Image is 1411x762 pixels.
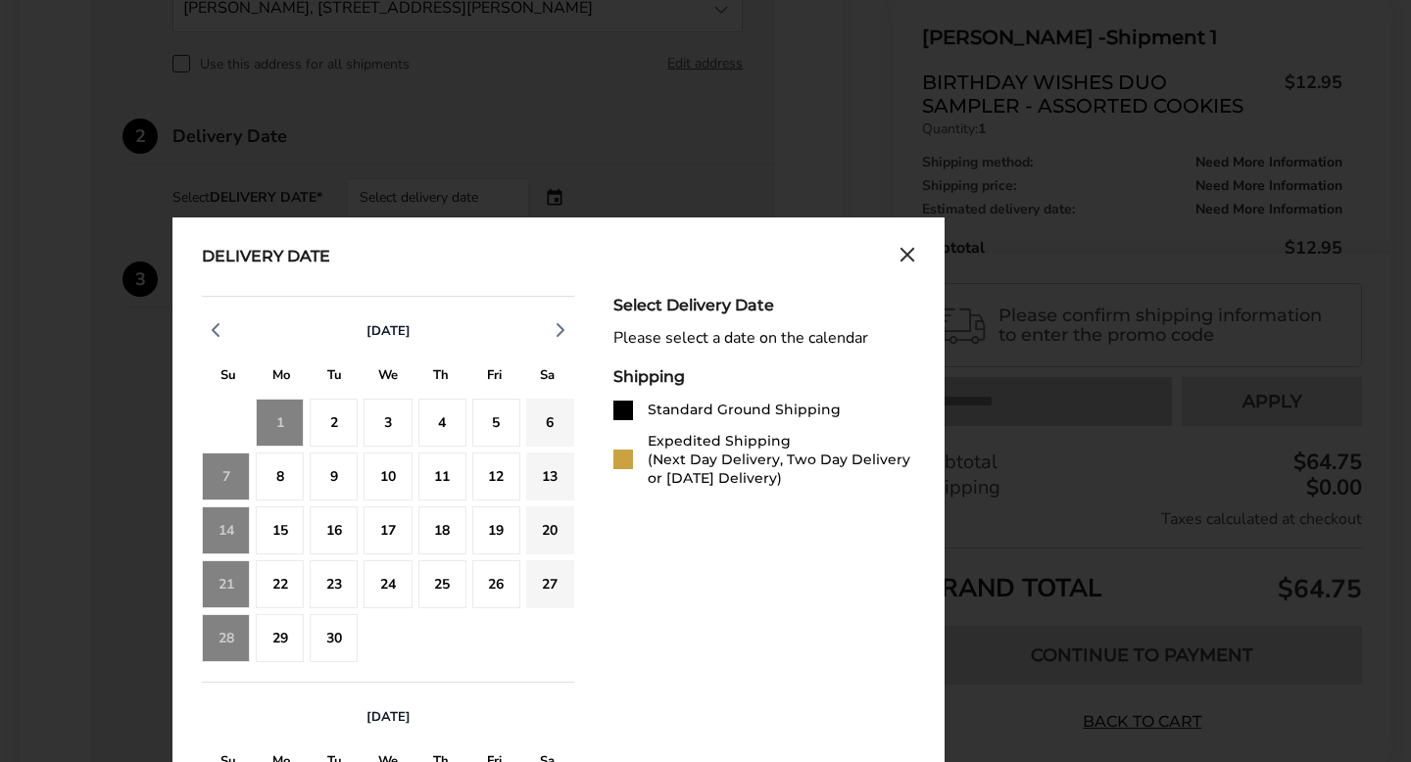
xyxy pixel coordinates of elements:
[521,362,574,393] div: S
[202,362,255,393] div: S
[648,401,841,419] div: Standard Ground Shipping
[900,247,915,268] button: Close calendar
[366,322,411,340] span: [DATE]
[309,362,362,393] div: T
[613,329,915,348] div: Please select a date on the calendar
[359,708,418,726] button: [DATE]
[613,367,915,386] div: Shipping
[202,247,330,268] div: Delivery Date
[648,432,915,488] div: Expedited Shipping (Next Day Delivery, Two Day Delivery or [DATE] Delivery)
[359,322,418,340] button: [DATE]
[467,362,520,393] div: F
[255,362,308,393] div: M
[414,362,467,393] div: T
[613,296,915,314] div: Select Delivery Date
[366,708,411,726] span: [DATE]
[362,362,414,393] div: W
